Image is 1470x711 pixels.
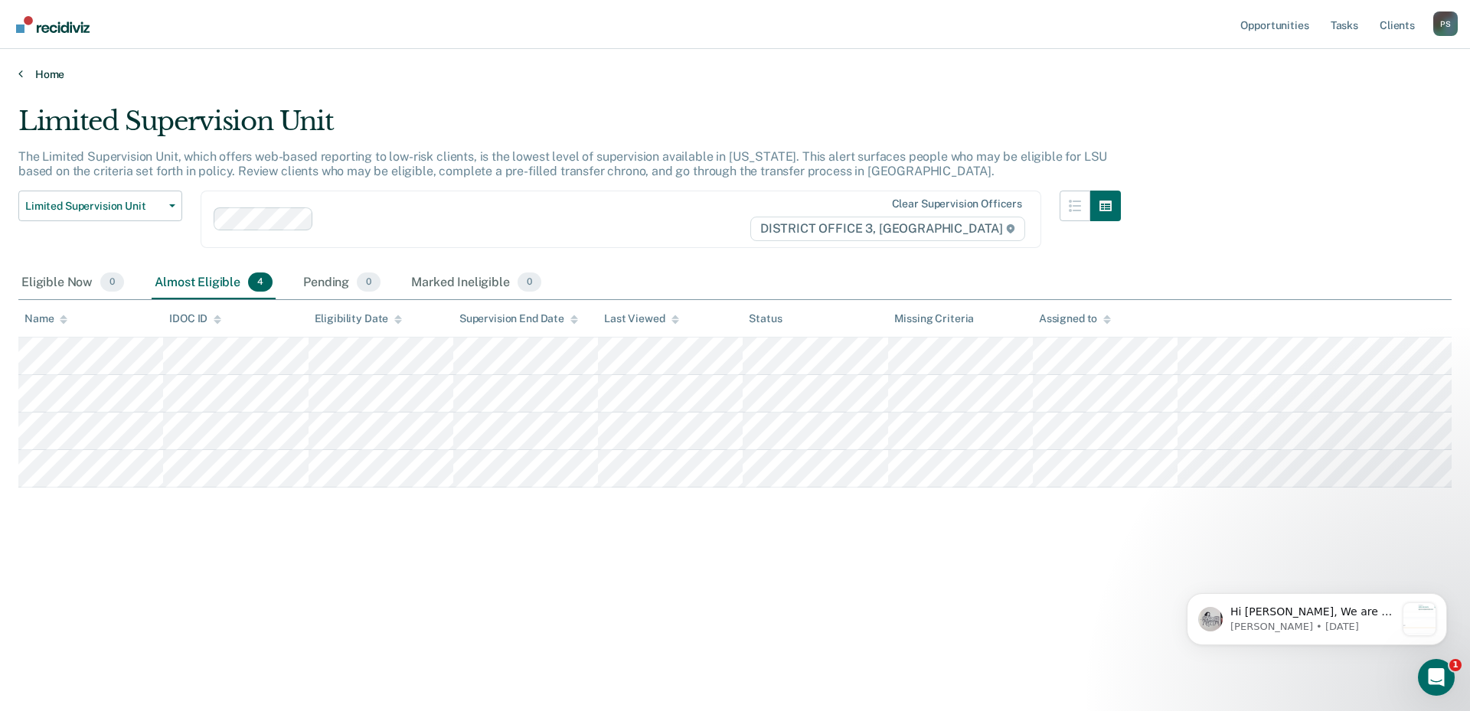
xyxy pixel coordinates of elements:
[1418,659,1455,696] iframe: Intercom live chat
[408,266,544,300] div: Marked Ineligible0
[1433,11,1458,36] div: P S
[18,149,1107,178] p: The Limited Supervision Unit, which offers web-based reporting to low-risk clients, is the lowest...
[1039,312,1111,325] div: Assigned to
[315,312,403,325] div: Eligibility Date
[18,191,182,221] button: Limited Supervision Unit
[18,266,127,300] div: Eligible Now0
[152,266,276,300] div: Almost Eligible4
[749,312,782,325] div: Status
[892,197,1022,210] div: Clear supervision officers
[100,272,124,292] span: 0
[1449,659,1462,671] span: 1
[894,312,975,325] div: Missing Criteria
[169,312,221,325] div: IDOC ID
[67,57,232,71] p: Message from Kim, sent 6d ago
[1433,11,1458,36] button: Profile dropdown button
[18,67,1452,81] a: Home
[1164,563,1470,670] iframe: Intercom notifications message
[67,43,232,435] span: Hi [PERSON_NAME], We are so excited to announce a brand new feature: AI case note search! 📣 Findi...
[25,200,163,213] span: Limited Supervision Unit
[300,266,384,300] div: Pending0
[248,272,273,292] span: 4
[18,106,1121,149] div: Limited Supervision Unit
[518,272,541,292] span: 0
[357,272,381,292] span: 0
[604,312,678,325] div: Last Viewed
[750,217,1025,241] span: DISTRICT OFFICE 3, [GEOGRAPHIC_DATA]
[459,312,578,325] div: Supervision End Date
[24,312,67,325] div: Name
[16,16,90,33] img: Recidiviz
